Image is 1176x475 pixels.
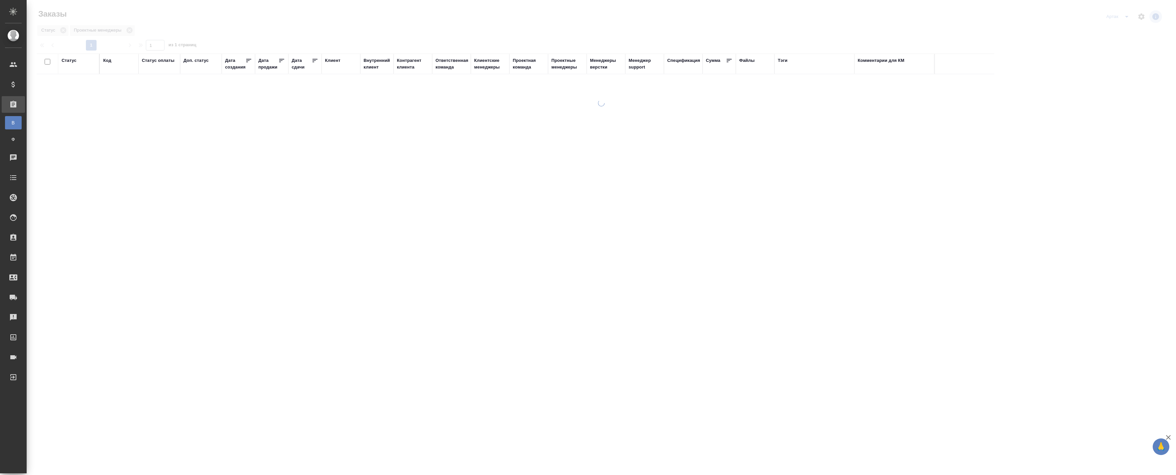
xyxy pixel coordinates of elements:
div: Код [103,57,111,64]
div: Доп. статус [183,57,209,64]
a: В [5,116,22,129]
div: Менеджер support [629,57,661,71]
button: 🙏 [1153,438,1169,455]
div: Контрагент клиента [397,57,429,71]
div: Клиент [325,57,340,64]
div: Дата сдачи [292,57,312,71]
div: Статус [62,57,77,64]
div: Файлы [739,57,754,64]
div: Менеджеры верстки [590,57,622,71]
div: Проектная команда [513,57,545,71]
div: Комментарии для КМ [858,57,904,64]
span: Ф [8,136,18,143]
div: Проектные менеджеры [551,57,583,71]
div: Статус оплаты [142,57,174,64]
span: 🙏 [1155,440,1167,454]
div: Спецификация [667,57,700,64]
div: Ответственная команда [436,57,468,71]
div: Сумма [706,57,720,64]
span: В [8,119,18,126]
div: Дата создания [225,57,245,71]
div: Внутренний клиент [364,57,390,71]
div: Клиентские менеджеры [474,57,506,71]
div: Тэги [778,57,787,64]
div: Дата продажи [258,57,278,71]
a: Ф [5,133,22,146]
